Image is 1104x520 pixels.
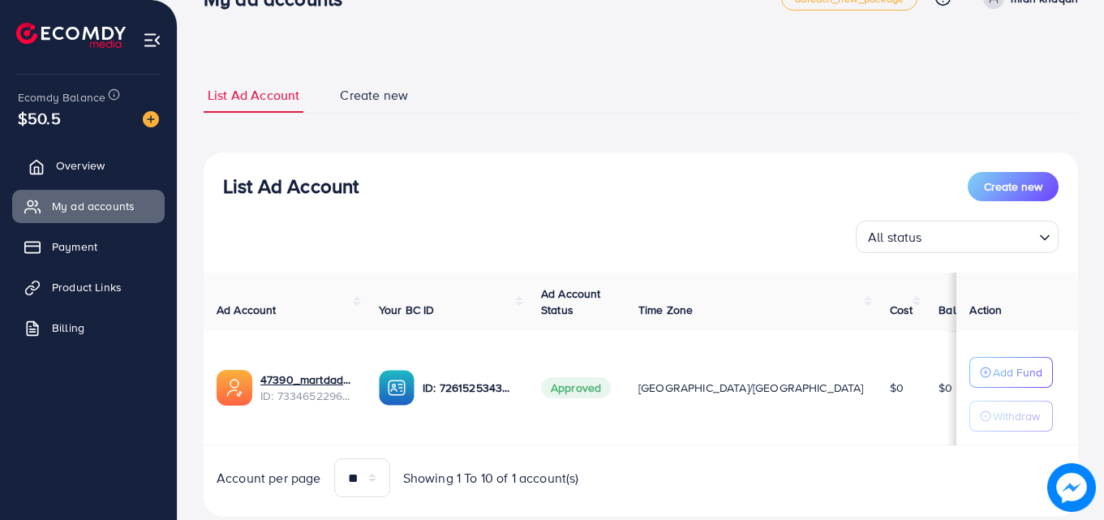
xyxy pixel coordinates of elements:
[890,302,913,318] span: Cost
[993,363,1042,382] p: Add Fund
[541,286,601,318] span: Ad Account Status
[423,378,515,398] p: ID: 7261525343784353793
[12,312,165,344] a: Billing
[143,111,159,127] img: image
[12,230,165,263] a: Payment
[260,388,353,404] span: ID: 7334652296816689153
[52,320,84,336] span: Billing
[993,406,1040,426] p: Withdraw
[865,226,926,249] span: All status
[208,86,299,105] span: List Ad Account
[16,23,126,48] img: logo
[52,279,122,295] span: Product Links
[12,271,165,303] a: Product Links
[638,302,693,318] span: Time Zone
[217,469,321,488] span: Account per page
[927,222,1033,249] input: Search for option
[969,401,1053,432] button: Withdraw
[968,172,1059,201] button: Create new
[12,190,165,222] a: My ad accounts
[18,106,61,130] span: $50.5
[939,380,952,396] span: $0
[856,221,1059,253] div: Search for option
[217,302,277,318] span: Ad Account
[379,370,415,406] img: ic-ba-acc.ded83a64.svg
[984,178,1042,195] span: Create new
[217,370,252,406] img: ic-ads-acc.e4c84228.svg
[223,174,359,198] h3: List Ad Account
[18,89,105,105] span: Ecomdy Balance
[260,372,353,405] div: <span class='underline'>47390_martdady_1707731851437</span></br>7334652296816689153
[340,86,408,105] span: Create new
[379,302,435,318] span: Your BC ID
[12,149,165,182] a: Overview
[969,357,1053,388] button: Add Fund
[969,302,1002,318] span: Action
[403,469,579,488] span: Showing 1 To 10 of 1 account(s)
[52,239,97,255] span: Payment
[541,377,611,398] span: Approved
[939,302,982,318] span: Balance
[143,31,161,49] img: menu
[260,372,353,388] a: 47390_martdady_1707731851437
[1047,463,1096,512] img: image
[890,380,904,396] span: $0
[52,198,135,214] span: My ad accounts
[56,157,105,174] span: Overview
[638,380,864,396] span: [GEOGRAPHIC_DATA]/[GEOGRAPHIC_DATA]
